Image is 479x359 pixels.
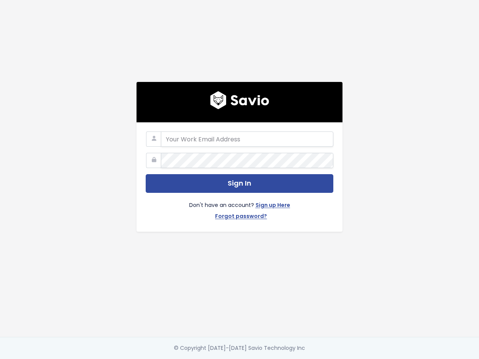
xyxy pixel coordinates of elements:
button: Sign In [146,174,333,193]
div: © Copyright [DATE]-[DATE] Savio Technology Inc [174,343,305,353]
a: Sign up Here [256,200,290,212]
a: Forgot password? [215,212,267,223]
div: Don't have an account? [146,193,333,223]
input: Your Work Email Address [161,131,333,147]
img: logo600x187.a314fd40982d.png [210,91,269,109]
